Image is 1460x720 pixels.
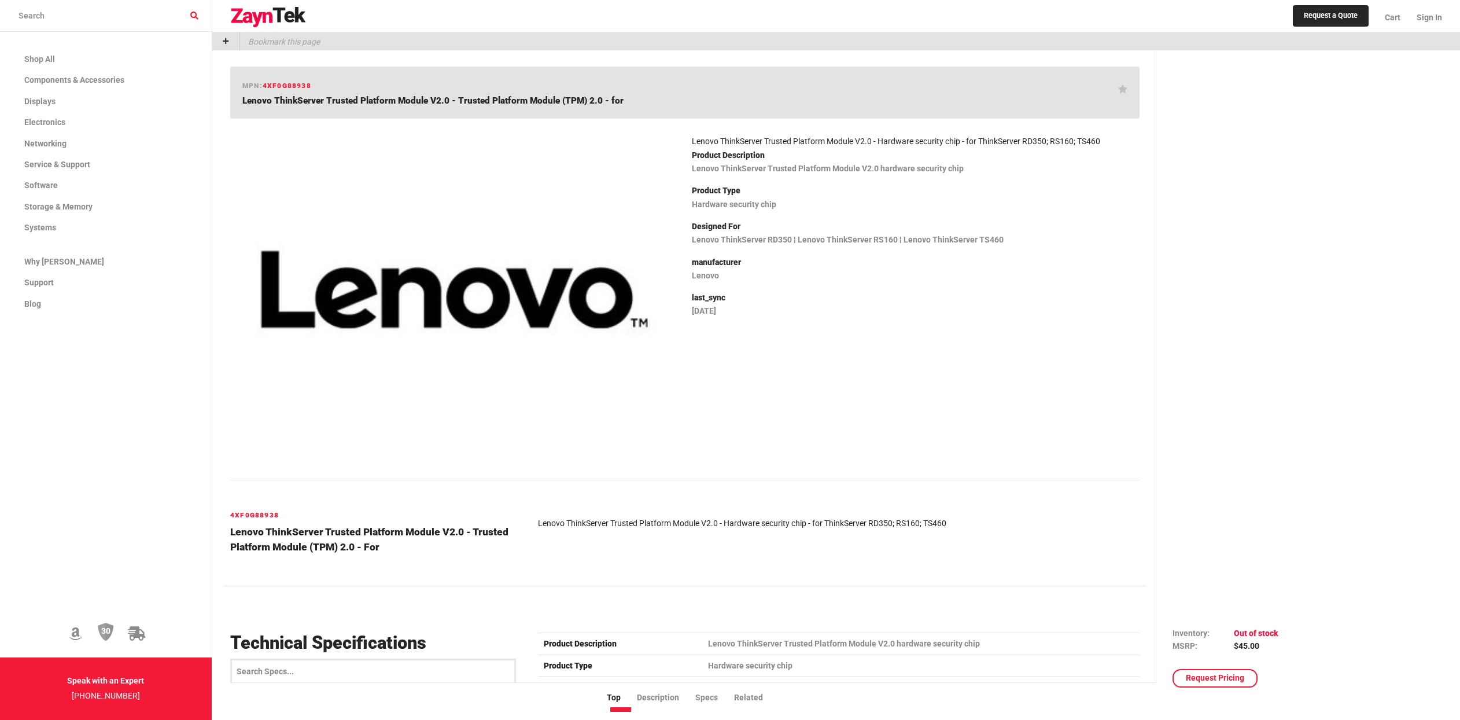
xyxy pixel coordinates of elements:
[692,291,1140,306] p: last_sync
[538,517,1140,530] article: Lenovo ThinkServer Trusted Platform Module V2.0 - Hardware security chip - for ThinkServer RD350;...
[24,181,58,190] span: Software
[72,691,140,700] a: [PHONE_NUMBER]
[1409,3,1442,32] a: Sign In
[230,510,524,521] h6: 4XF0G88938
[702,633,1140,655] td: Lenovo ThinkServer Trusted Platform Module V2.0 hardware security chip
[734,691,779,704] li: Related
[24,223,56,232] span: Systems
[242,80,311,91] h6: mpn:
[230,524,524,555] h4: Lenovo ThinkServer Trusted Platform Module V2.0 - Trusted Platform Module (TPM) 2.0 - for
[702,676,1140,697] td: Lenovo ThinkServer RD350 ¦ Lenovo ThinkServer RS160 ¦ Lenovo ThinkServer TS460
[24,202,93,211] span: Storage & Memory
[1234,640,1278,653] td: $45.00
[1377,3,1409,32] a: Cart
[692,233,1140,248] p: Lenovo ThinkServer RD350 ¦ Lenovo ThinkServer RS160 ¦ Lenovo ThinkServer TS460
[692,255,1140,270] p: manufacturer
[24,117,65,127] span: Electronics
[692,161,1140,177] p: Lenovo ThinkServer Trusted Platform Module V2.0 hardware security chip
[263,82,311,90] span: 4XF0G88938
[24,54,55,64] span: Shop All
[239,128,669,450] img: 4XF0G88938 -- Lenovo ThinkServer Trusted Platform Module V2.0 - Trusted Platform Module (TPM) 2.0...
[692,135,1140,148] article: Lenovo ThinkServer Trusted Platform Module V2.0 - Hardware security chip - for ThinkServer RD350;...
[240,32,320,50] p: Bookmark this page
[67,676,144,685] strong: Speak with an Expert
[692,197,1140,212] p: Hardware security chip
[538,676,702,697] td: Designed For
[242,95,624,106] span: Lenovo ThinkServer Trusted Platform Module V2.0 - Trusted Platform Module (TPM) 2.0 - for
[230,659,516,685] input: Search Specs...
[24,299,41,308] span: Blog
[1293,5,1369,27] a: Request a Quote
[538,633,702,655] td: Product Description
[1385,13,1400,22] span: Cart
[1234,629,1278,638] span: Out of stock
[24,75,124,85] span: Components & Accessories
[695,691,734,704] li: Specs
[24,160,90,169] span: Service & Support
[1173,640,1234,653] td: MSRP
[692,183,1140,199] p: Product Type
[692,219,1140,234] p: Designed For
[24,278,54,287] span: Support
[538,655,702,676] td: Product Type
[692,148,1140,163] p: Product Description
[24,97,56,106] span: Displays
[230,633,524,654] h3: Technical Specifications
[98,622,114,642] img: 30 Day Return Policy
[692,304,1140,319] p: [DATE]
[702,655,1140,676] td: Hardware security chip
[1173,669,1258,688] a: Request Pricing
[1173,627,1234,640] td: Inventory
[24,257,104,266] span: Why [PERSON_NAME]
[607,691,637,704] li: Top
[24,139,67,148] span: Networking
[637,691,695,704] li: Description
[692,269,1140,284] p: Lenovo
[230,7,307,28] img: logo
